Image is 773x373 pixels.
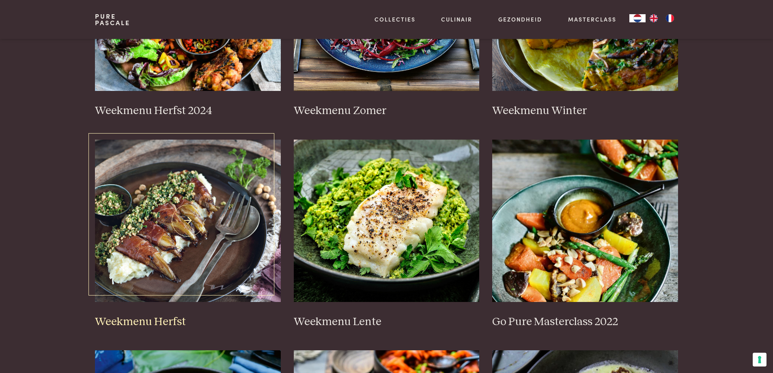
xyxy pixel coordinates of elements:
img: Weekmenu Lente [294,140,480,302]
a: FR [662,14,678,22]
h3: Weekmenu Herfst [95,315,281,329]
aside: Language selected: Nederlands [629,14,678,22]
a: Gezondheid [498,15,542,24]
img: Go Pure Masterclass 2022 [492,140,678,302]
a: Collecties [375,15,416,24]
a: Culinair [441,15,472,24]
div: Language [629,14,646,22]
img: Weekmenu Herfst [95,140,281,302]
a: Weekmenu Herfst Weekmenu Herfst [95,140,281,329]
h3: Weekmenu Herfst 2024 [95,104,281,118]
a: Weekmenu Lente Weekmenu Lente [294,140,480,329]
h3: Weekmenu Lente [294,315,480,329]
button: Uw voorkeuren voor toestemming voor trackingtechnologieën [753,353,767,367]
h3: Go Pure Masterclass 2022 [492,315,678,329]
a: Go Pure Masterclass 2022 Go Pure Masterclass 2022 [492,140,678,329]
a: NL [629,14,646,22]
ul: Language list [646,14,678,22]
a: PurePascale [95,13,130,26]
h3: Weekmenu Zomer [294,104,480,118]
a: Masterclass [568,15,616,24]
h3: Weekmenu Winter [492,104,678,118]
a: EN [646,14,662,22]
